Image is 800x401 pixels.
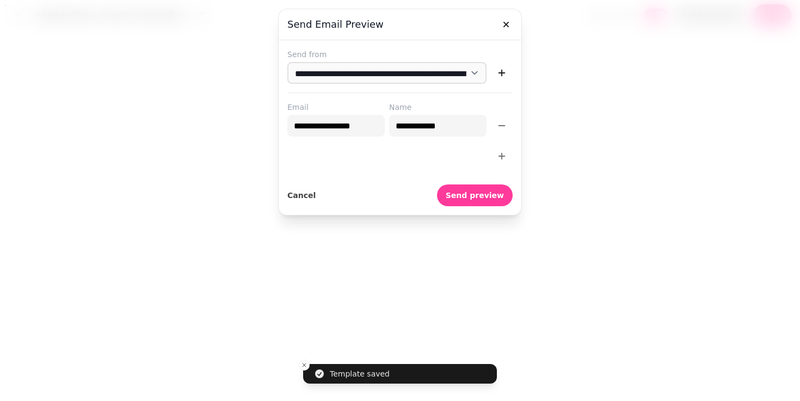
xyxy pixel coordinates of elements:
label: Send from [287,49,513,60]
label: Name [389,102,487,113]
label: Email [287,102,385,113]
h3: Send email preview [287,18,513,31]
button: Send preview [437,184,513,206]
span: Send preview [446,192,504,199]
span: Cancel [287,192,316,199]
button: Cancel [287,184,316,206]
